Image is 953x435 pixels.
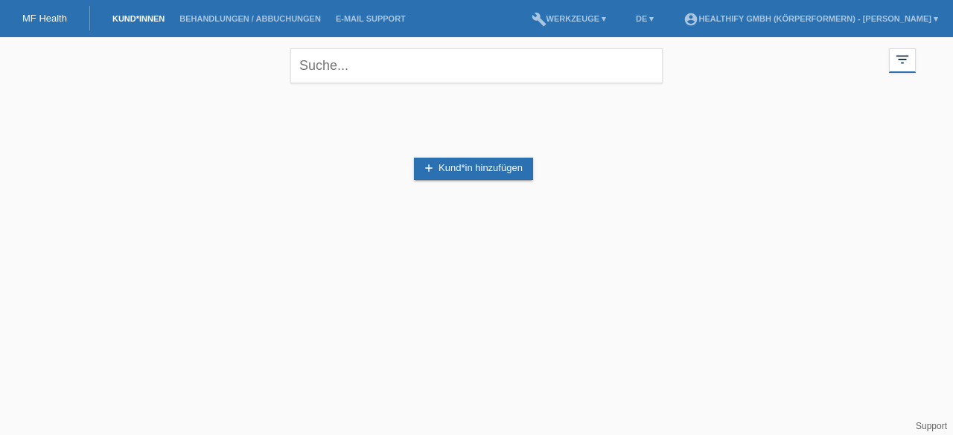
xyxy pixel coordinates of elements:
[676,14,946,23] a: account_circleHealthify GmbH (Körperformern) - [PERSON_NAME] ▾
[290,48,663,83] input: Suche...
[894,51,911,68] i: filter_list
[22,13,67,24] a: MF Health
[423,162,435,174] i: add
[524,14,614,23] a: buildWerkzeuge ▾
[328,14,413,23] a: E-Mail Support
[172,14,328,23] a: Behandlungen / Abbuchungen
[683,12,698,27] i: account_circle
[105,14,172,23] a: Kund*innen
[628,14,661,23] a: DE ▾
[414,158,533,180] a: addKund*in hinzufügen
[532,12,546,27] i: build
[916,421,947,431] a: Support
